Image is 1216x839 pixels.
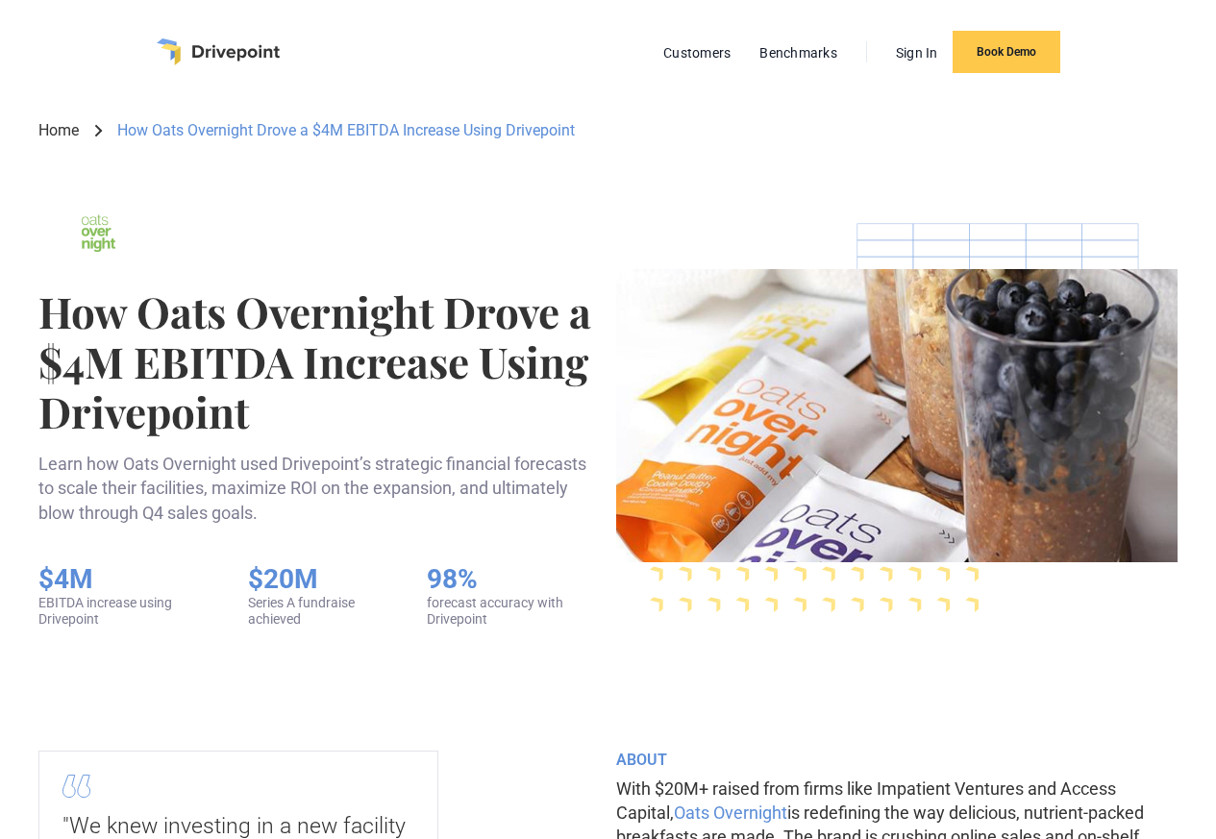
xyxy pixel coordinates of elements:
div: How Oats Overnight Drove a $4M EBITDA Increase Using Drivepoint [117,120,575,141]
a: home [157,38,280,65]
a: Benchmarks [750,40,847,65]
a: Oats Overnight [674,802,787,823]
div: EBITDA increase using Drivepoint [38,595,210,628]
a: Book Demo [953,31,1060,73]
h1: How Oats Overnight Drove a $4M EBITDA Increase Using Drivepoint [38,286,601,436]
div: forecast accuracy with Drivepoint [427,595,600,628]
a: Home [38,120,79,141]
a: Sign In [886,40,948,65]
h5: $4M [38,563,210,596]
div: Series A fundraise achieved [248,595,389,628]
h6: ABOUT [616,751,1179,769]
p: Learn how Oats Overnight used Drivepoint’s strategic financial forecasts to scale their facilitie... [38,452,601,525]
h5: 98% [427,563,600,596]
a: Customers [654,40,740,65]
h5: $20M [248,563,389,596]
